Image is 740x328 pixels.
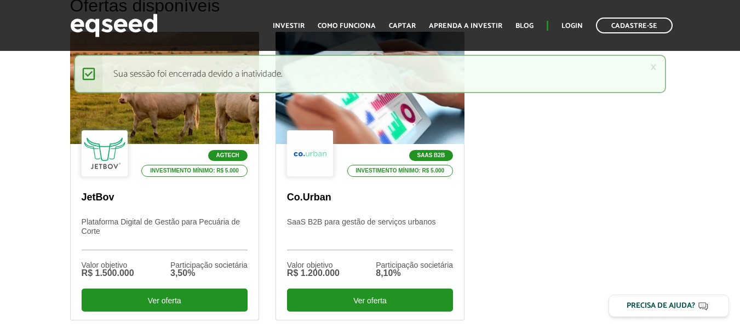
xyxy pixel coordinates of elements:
[70,11,158,40] img: EqSeed
[141,165,248,177] p: Investimento mínimo: R$ 5.000
[561,22,583,30] a: Login
[287,269,340,278] div: R$ 1.200.000
[376,269,453,278] div: 8,10%
[318,22,376,30] a: Como funciona
[70,32,259,320] a: Agtech Investimento mínimo: R$ 5.000 JetBov Plataforma Digital de Gestão para Pecuária de Corte V...
[82,269,134,278] div: R$ 1.500.000
[82,192,248,204] p: JetBov
[287,261,340,269] div: Valor objetivo
[389,22,416,30] a: Captar
[596,18,673,33] a: Cadastre-se
[170,269,248,278] div: 3,50%
[376,261,453,269] div: Participação societária
[170,261,248,269] div: Participação societária
[287,217,453,250] p: SaaS B2B para gestão de serviços urbanos
[650,61,657,73] a: ×
[287,289,453,312] div: Ver oferta
[347,165,454,177] p: Investimento mínimo: R$ 5.000
[276,32,464,320] a: SaaS B2B Investimento mínimo: R$ 5.000 Co.Urban SaaS B2B para gestão de serviços urbanos Valor ob...
[273,22,305,30] a: Investir
[409,150,454,161] p: SaaS B2B
[515,22,534,30] a: Blog
[82,217,248,250] p: Plataforma Digital de Gestão para Pecuária de Corte
[74,55,666,93] div: Sua sessão foi encerrada devido a inatividade.
[82,289,248,312] div: Ver oferta
[287,192,453,204] p: Co.Urban
[208,150,248,161] p: Agtech
[82,261,134,269] div: Valor objetivo
[429,22,502,30] a: Aprenda a investir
